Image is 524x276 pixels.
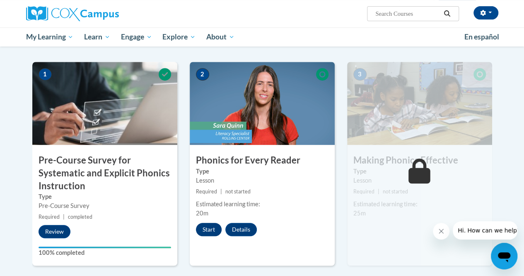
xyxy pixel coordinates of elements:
[157,27,201,46] a: Explore
[464,32,499,41] span: En español
[459,28,505,46] a: En español
[196,167,328,176] label: Type
[201,27,240,46] a: About
[84,32,110,42] span: Learn
[121,32,152,42] span: Engage
[196,200,328,209] div: Estimated learning time:
[39,214,60,220] span: Required
[196,68,209,81] span: 2
[162,32,196,42] span: Explore
[196,210,208,217] span: 20m
[196,188,217,195] span: Required
[347,62,492,145] img: Course Image
[39,68,52,81] span: 1
[68,214,92,220] span: completed
[32,62,177,145] img: Course Image
[433,223,449,239] iframe: Close message
[20,27,505,46] div: Main menu
[5,6,67,12] span: Hi. How can we help?
[21,27,79,46] a: My Learning
[79,27,116,46] a: Learn
[196,176,328,185] div: Lesson
[353,176,486,185] div: Lesson
[63,214,65,220] span: |
[353,68,367,81] span: 3
[26,6,119,21] img: Cox Campus
[26,6,175,21] a: Cox Campus
[383,188,408,195] span: not started
[453,221,517,239] iframe: Message from company
[190,154,335,167] h3: Phonics for Every Reader
[116,27,157,46] a: Engage
[190,62,335,145] img: Course Image
[353,210,366,217] span: 25m
[196,223,222,236] button: Start
[374,9,441,19] input: Search Courses
[26,32,73,42] span: My Learning
[39,201,171,210] div: Pre-Course Survey
[473,6,498,20] button: Account Settings
[353,200,486,209] div: Estimated learning time:
[225,223,257,236] button: Details
[206,32,234,42] span: About
[39,247,171,248] div: Your progress
[39,225,70,238] button: Review
[220,188,222,195] span: |
[39,248,171,257] label: 100% completed
[225,188,251,195] span: not started
[347,154,492,167] h3: Making Phonics Effective
[32,154,177,192] h3: Pre-Course Survey for Systematic and Explicit Phonics Instruction
[39,192,171,201] label: Type
[353,167,486,176] label: Type
[491,243,517,269] iframe: Button to launch messaging window
[353,188,374,195] span: Required
[378,188,379,195] span: |
[441,9,453,19] button: Search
